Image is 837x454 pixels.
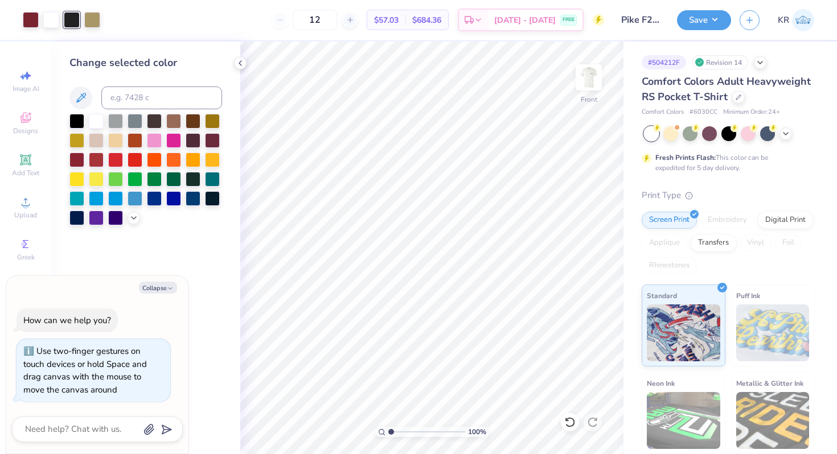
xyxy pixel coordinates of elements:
[69,55,222,71] div: Change selected color
[642,189,814,202] div: Print Type
[581,94,597,105] div: Front
[139,282,177,294] button: Collapse
[655,153,716,162] strong: Fresh Prints Flash:
[563,16,575,24] span: FREE
[642,108,684,117] span: Comfort Colors
[13,84,39,93] span: Image AI
[374,14,399,26] span: $57.03
[647,392,720,449] img: Neon Ink
[642,234,687,251] div: Applique
[647,290,677,302] span: Standard
[778,9,814,31] a: KR
[23,345,147,395] div: Use two-finger gestures on touch devices or hold Space and drag canvas with the mouse to move the...
[736,290,760,302] span: Puff Ink
[101,86,222,109] input: e.g. 7428 c
[23,315,111,326] div: How can we help you?
[17,253,35,262] span: Greek
[412,14,441,26] span: $684.36
[13,126,38,135] span: Designs
[647,304,720,361] img: Standard
[494,14,556,26] span: [DATE] - [DATE]
[14,211,37,220] span: Upload
[692,55,748,69] div: Revision 14
[677,10,731,30] button: Save
[642,257,697,274] div: Rhinestones
[690,108,717,117] span: # 6030CC
[293,10,337,30] input: – –
[642,55,686,69] div: # 504212F
[758,212,813,229] div: Digital Print
[642,75,811,104] span: Comfort Colors Adult Heavyweight RS Pocket T-Shirt
[691,234,736,251] div: Transfers
[736,304,810,361] img: Puff Ink
[736,377,803,389] span: Metallic & Glitter Ink
[642,212,697,229] div: Screen Print
[613,9,668,31] input: Untitled Design
[12,168,39,178] span: Add Text
[647,377,675,389] span: Neon Ink
[655,152,795,173] div: This color can be expedited for 5 day delivery.
[468,427,486,437] span: 100 %
[723,108,780,117] span: Minimum Order: 24 +
[778,14,789,27] span: KR
[740,234,772,251] div: Vinyl
[792,9,814,31] img: Kaylee Rivera
[775,234,802,251] div: Foil
[577,66,600,89] img: Front
[736,392,810,449] img: Metallic & Glitter Ink
[700,212,754,229] div: Embroidery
